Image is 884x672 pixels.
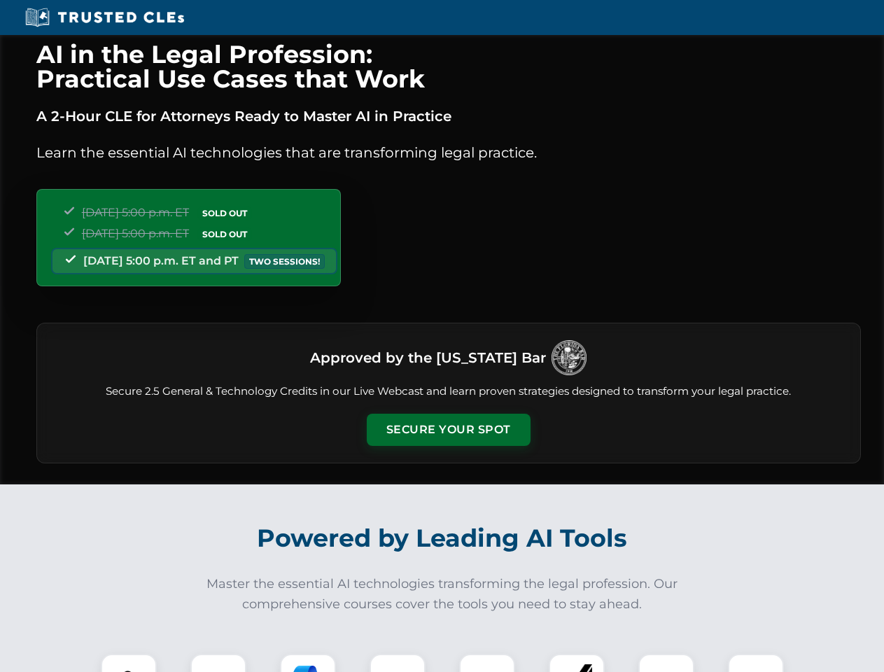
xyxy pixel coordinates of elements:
h2: Powered by Leading AI Tools [55,514,830,563]
button: Secure Your Spot [367,414,531,446]
img: Logo [552,340,587,375]
span: SOLD OUT [197,206,252,220]
span: [DATE] 5:00 p.m. ET [82,227,189,240]
span: SOLD OUT [197,227,252,241]
p: Secure 2.5 General & Technology Credits in our Live Webcast and learn proven strategies designed ... [54,384,843,400]
p: Master the essential AI technologies transforming the legal profession. Our comprehensive courses... [197,574,687,615]
h1: AI in the Legal Profession: Practical Use Cases that Work [36,42,861,91]
p: Learn the essential AI technologies that are transforming legal practice. [36,141,861,164]
img: Trusted CLEs [21,7,188,28]
h3: Approved by the [US_STATE] Bar [310,345,546,370]
p: A 2-Hour CLE for Attorneys Ready to Master AI in Practice [36,105,861,127]
span: [DATE] 5:00 p.m. ET [82,206,189,219]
